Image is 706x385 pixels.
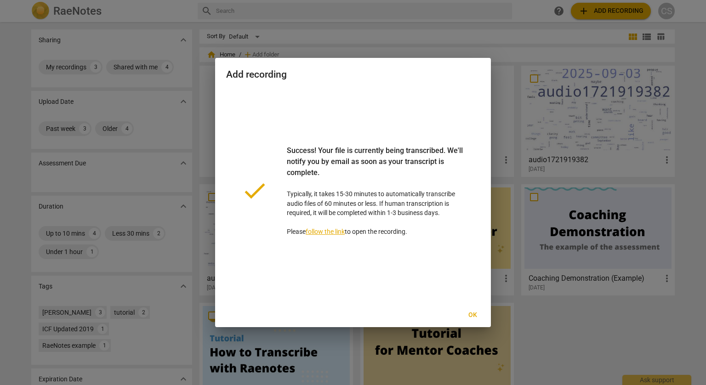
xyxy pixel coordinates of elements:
div: Success! Your file is currently being transcribed. We'll notify you by email as soon as your tran... [287,145,465,189]
button: Ok [458,307,487,323]
span: Ok [465,311,480,320]
p: Typically, it takes 15-30 minutes to automatically transcribe audio files of 60 minutes or less. ... [287,145,465,237]
span: done [241,177,268,204]
h2: Add recording [226,69,480,80]
a: follow the link [306,228,345,235]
